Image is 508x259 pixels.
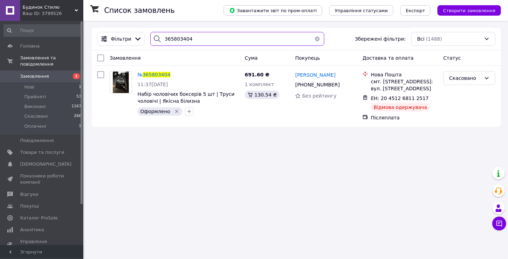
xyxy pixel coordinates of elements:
[400,5,431,16] button: Експорт
[438,5,501,16] button: Створити замовлення
[72,103,81,110] span: 1167
[224,5,322,16] button: Завантажити звіт по пром-оплаті
[104,6,175,15] h1: Список замовлень
[245,55,258,61] span: Cума
[371,78,438,92] div: смт. [STREET_ADDRESS]: вул. [STREET_ADDRESS]
[138,72,170,77] a: №365803404
[417,35,425,42] span: Всі
[24,84,34,90] span: Нові
[371,114,438,121] div: Післяплата
[371,71,438,78] div: Нова Пошта
[406,8,425,13] span: Експорт
[24,113,48,119] span: Скасовані
[138,91,234,104] a: Набір чоловічих боксерів 5 шт | Труси чоловічі | Якісна білизна
[371,95,429,101] span: ЕН: 20 4512 6811 2517
[229,7,317,14] span: Завантажити звіт по пром-оплаті
[111,35,131,42] span: Фільтри
[24,103,46,110] span: Виконані
[294,80,341,90] div: [PHONE_NUMBER]
[20,149,64,156] span: Товари та послуги
[443,8,495,13] span: Створити замовлення
[23,10,83,17] div: Ваш ID: 3799526
[110,55,141,61] span: Замовлення
[150,32,324,46] input: Пошук за номером замовлення, ПІБ покупця, номером телефону, Email, номером накладної
[76,94,81,100] span: 53
[20,55,83,67] span: Замовлення та повідомлення
[295,72,335,78] a: [PERSON_NAME]
[143,72,170,77] span: 365803404
[20,227,44,233] span: Аналітика
[20,161,72,167] span: [DEMOGRAPHIC_DATA]
[3,24,82,37] input: Пошук
[24,123,46,129] span: Оплачені
[245,91,280,99] div: 130.54 ₴
[355,35,406,42] span: Збережені фільтри:
[140,109,170,114] span: Оформлено
[174,109,180,114] svg: Видалити мітку
[310,32,324,46] button: Очистить
[371,103,430,111] div: Відмова одержувача
[492,217,506,231] button: Чат з покупцем
[138,82,168,87] span: 11:37[DATE]
[245,72,269,77] span: 691.60 ₴
[20,137,54,144] span: Повідомлення
[110,71,132,93] a: Фото товару
[295,72,335,78] span: [PERSON_NAME]
[295,55,320,61] span: Покупець
[113,72,129,93] img: Фото товару
[20,239,64,251] span: Управління сайтом
[302,93,336,99] span: Без рейтингу
[20,73,49,80] span: Замовлення
[431,7,501,13] a: Створити замовлення
[329,5,393,16] button: Управління статусами
[20,173,64,185] span: Показники роботи компанії
[79,123,81,129] span: 1
[74,113,81,119] span: 266
[426,36,442,42] span: (1488)
[20,191,38,198] span: Відгуки
[335,8,388,13] span: Управління статусами
[443,55,461,61] span: Статус
[138,72,143,77] span: №
[20,43,40,49] span: Головна
[23,4,75,10] span: Будинок Стилю
[73,73,80,79] span: 1
[20,203,39,209] span: Покупці
[363,55,414,61] span: Доставка та оплата
[79,84,81,90] span: 1
[449,74,481,82] div: Скасовано
[245,82,274,87] span: 1 комплект
[24,94,46,100] span: Прийняті
[20,215,58,221] span: Каталог ProSale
